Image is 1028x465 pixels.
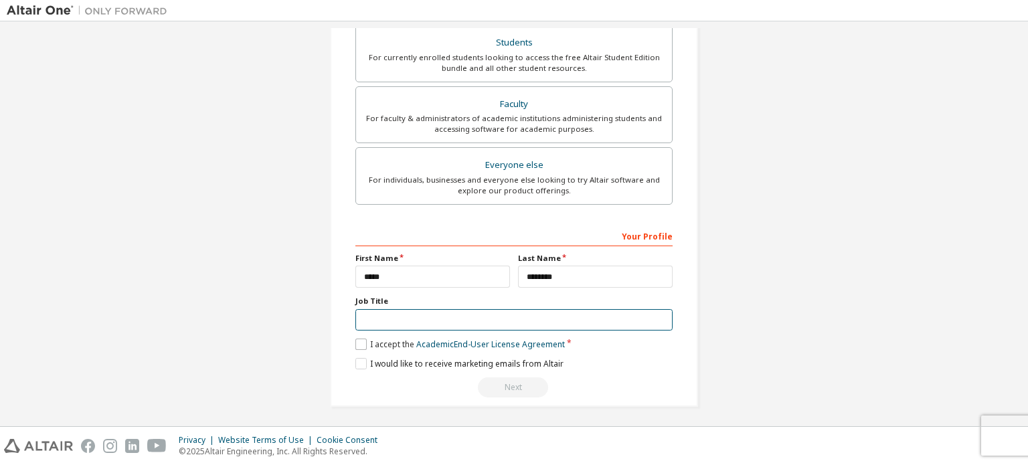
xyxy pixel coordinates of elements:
img: instagram.svg [103,439,117,453]
div: For faculty & administrators of academic institutions administering students and accessing softwa... [364,113,664,134]
div: Your Profile [355,225,673,246]
div: Website Terms of Use [218,435,317,446]
label: I accept the [355,339,565,350]
label: Job Title [355,296,673,306]
label: I would like to receive marketing emails from Altair [355,358,564,369]
img: Altair One [7,4,174,17]
a: Academic End-User License Agreement [416,339,565,350]
div: Faculty [364,95,664,114]
img: altair_logo.svg [4,439,73,453]
div: Everyone else [364,156,664,175]
img: facebook.svg [81,439,95,453]
div: Students [364,33,664,52]
div: For individuals, businesses and everyone else looking to try Altair software and explore our prod... [364,175,664,196]
div: Cookie Consent [317,435,385,446]
img: youtube.svg [147,439,167,453]
label: Last Name [518,253,673,264]
div: Read and acccept EULA to continue [355,377,673,397]
label: First Name [355,253,510,264]
div: Privacy [179,435,218,446]
div: For currently enrolled students looking to access the free Altair Student Edition bundle and all ... [364,52,664,74]
img: linkedin.svg [125,439,139,453]
p: © 2025 Altair Engineering, Inc. All Rights Reserved. [179,446,385,457]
